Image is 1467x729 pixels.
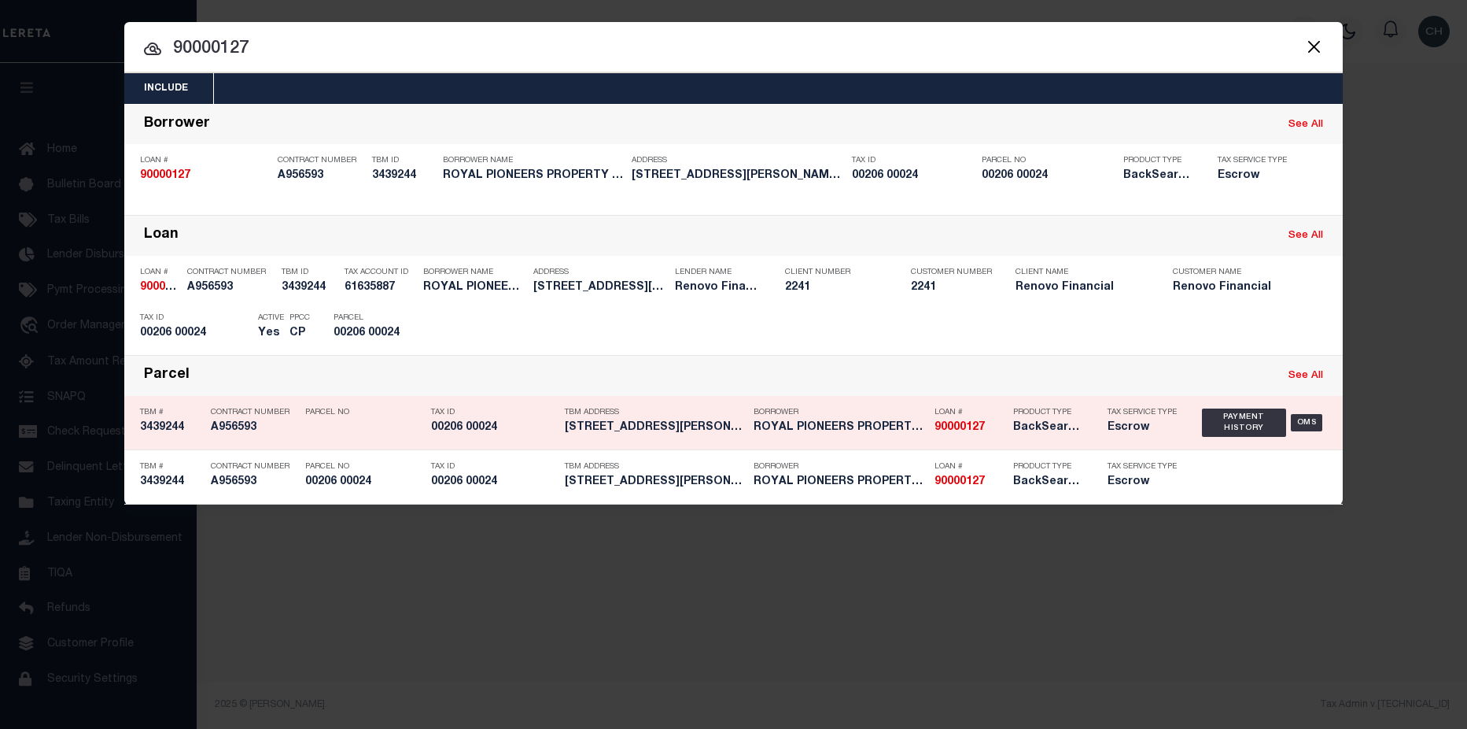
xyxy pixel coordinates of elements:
[431,462,557,472] p: Tax ID
[1202,409,1286,437] div: Payment History
[140,268,179,277] p: Loan #
[305,462,423,472] p: Parcel No
[675,281,761,294] h5: Renovo Financial
[258,327,282,340] h5: Yes
[278,169,364,183] h5: A956593
[140,421,203,435] h5: 3439244
[754,462,927,472] p: Borrower
[1015,281,1149,294] h5: Renovo Financial
[754,476,927,489] h5: ROYAL PIONEERS PROPERTY LLC
[124,35,1343,63] input: Start typing...
[852,169,974,183] h5: 00206 00024
[565,476,746,489] h5: 8 -10 Second Avenue Garwood, NJ...
[934,476,1005,489] h5: 90000127
[258,313,284,323] p: Active
[289,327,310,340] h5: CP
[565,421,746,435] h5: 8 -10 Second Avenue Garwood, NJ...
[124,73,208,104] button: Include
[187,268,274,277] p: Contract Number
[372,169,435,183] h5: 3439244
[934,476,985,487] strong: 90000127
[675,268,761,277] p: Lender Name
[211,462,297,472] p: Contract Number
[911,268,992,277] p: Customer Number
[140,169,270,183] h5: 90000127
[1108,421,1178,435] h5: Escrow
[431,476,557,489] h5: 00206 00024
[1173,268,1307,277] p: Customer Name
[852,156,974,165] p: Tax ID
[282,281,337,294] h5: 3439244
[1013,476,1084,489] h5: BackSearch,Escrow
[140,327,250,340] h5: 00206 00024
[211,476,297,489] h5: A956593
[1015,268,1149,277] p: Client Name
[423,268,525,277] p: Borrower Name
[1173,281,1307,294] h5: Renovo Financial
[345,268,415,277] p: Tax Account ID
[1108,462,1178,472] p: Tax Service Type
[1013,421,1084,435] h5: BackSearch,Escrow
[372,156,435,165] p: TBM ID
[443,156,624,165] p: Borrower Name
[144,227,179,245] div: Loan
[140,281,179,294] h5: 90000127
[1288,231,1323,241] a: See All
[334,327,404,340] h5: 00206 00024
[632,169,844,183] h5: 8 -10 Second Avenue Garwood, NJ...
[533,281,667,294] h5: 8 -10 Second Avenue Garwood, NJ...
[278,156,364,165] p: Contract Number
[282,268,337,277] p: TBM ID
[289,313,310,323] p: PPCC
[785,281,887,294] h5: 2241
[144,116,210,134] div: Borrower
[211,421,297,435] h5: A956593
[140,313,250,323] p: Tax ID
[1288,371,1323,381] a: See All
[305,408,423,417] p: Parcel No
[1123,156,1194,165] p: Product Type
[1288,120,1323,130] a: See All
[305,476,423,489] h5: 00206 00024
[423,281,525,294] h5: ROYAL PIONEERS PROPERTY LLC
[1218,169,1296,183] h5: Escrow
[345,281,415,294] h5: 61635887
[140,156,270,165] p: Loan #
[934,462,1005,472] p: Loan #
[140,476,203,489] h5: 3439244
[565,408,746,417] p: TBM Address
[934,421,1005,435] h5: 90000127
[334,313,404,323] p: Parcel
[934,408,1005,417] p: Loan #
[140,462,203,472] p: TBM #
[1303,36,1324,57] button: Close
[443,169,624,183] h5: ROYAL PIONEERS PROPERTY LLC
[1013,462,1084,472] p: Product Type
[1218,156,1296,165] p: Tax Service Type
[211,408,297,417] p: Contract Number
[1291,414,1323,431] div: OMS
[785,268,887,277] p: Client Number
[140,170,190,181] strong: 90000127
[1108,476,1178,489] h5: Escrow
[982,156,1115,165] p: Parcel No
[632,156,844,165] p: Address
[533,268,667,277] p: Address
[982,169,1115,183] h5: 00206 00024
[431,421,557,435] h5: 00206 00024
[431,408,557,417] p: Tax ID
[1123,169,1194,183] h5: BackSearch,Escrow
[754,421,927,435] h5: ROYAL PIONEERS PROPERTY LLC
[565,462,746,472] p: TBM Address
[934,422,985,433] strong: 90000127
[911,281,990,294] h5: 2241
[754,408,927,417] p: Borrower
[1013,408,1084,417] p: Product Type
[187,281,274,294] h5: A956593
[1108,408,1178,417] p: Tax Service Type
[140,282,190,293] strong: 90000127
[144,367,190,385] div: Parcel
[140,408,203,417] p: TBM #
